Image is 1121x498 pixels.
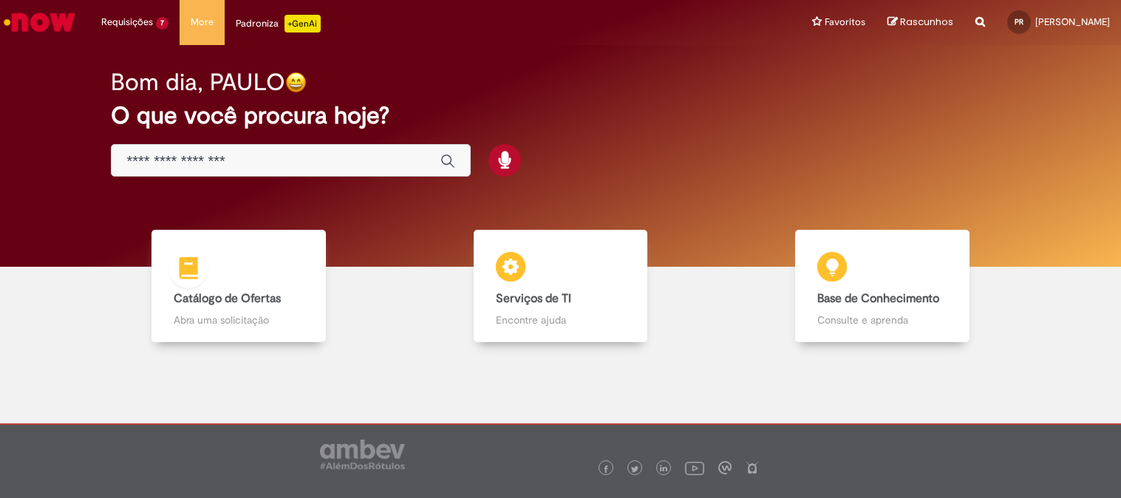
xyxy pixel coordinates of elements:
img: logo_footer_twitter.png [631,465,638,473]
span: Rascunhos [900,15,953,29]
span: 7 [156,17,168,30]
span: More [191,15,214,30]
p: +GenAi [284,15,321,33]
p: Abra uma solicitação [174,313,304,327]
span: [PERSON_NAME] [1035,16,1110,28]
img: happy-face.png [285,72,307,93]
img: logo_footer_facebook.png [602,465,610,473]
b: Catálogo de Ofertas [174,291,281,306]
img: ServiceNow [1,7,78,37]
img: logo_footer_youtube.png [685,458,704,477]
p: Encontre ajuda [496,313,626,327]
a: Base de Conhecimento Consulte e aprenda [721,230,1043,343]
h2: O que você procura hoje? [111,103,1009,129]
span: PR [1015,17,1023,27]
span: Requisições [101,15,153,30]
p: Consulte e aprenda [817,313,947,327]
a: Rascunhos [887,16,953,30]
span: Favoritos [825,15,865,30]
div: Padroniza [236,15,321,33]
img: logo_footer_workplace.png [718,461,732,474]
img: logo_footer_ambev_rotulo_gray.png [320,440,405,469]
b: Base de Conhecimento [817,291,939,306]
img: logo_footer_linkedin.png [660,465,667,474]
b: Serviços de TI [496,291,571,306]
a: Serviços de TI Encontre ajuda [400,230,722,343]
h2: Bom dia, PAULO [111,69,285,95]
a: Catálogo de Ofertas Abra uma solicitação [78,230,400,343]
img: logo_footer_naosei.png [746,461,759,474]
